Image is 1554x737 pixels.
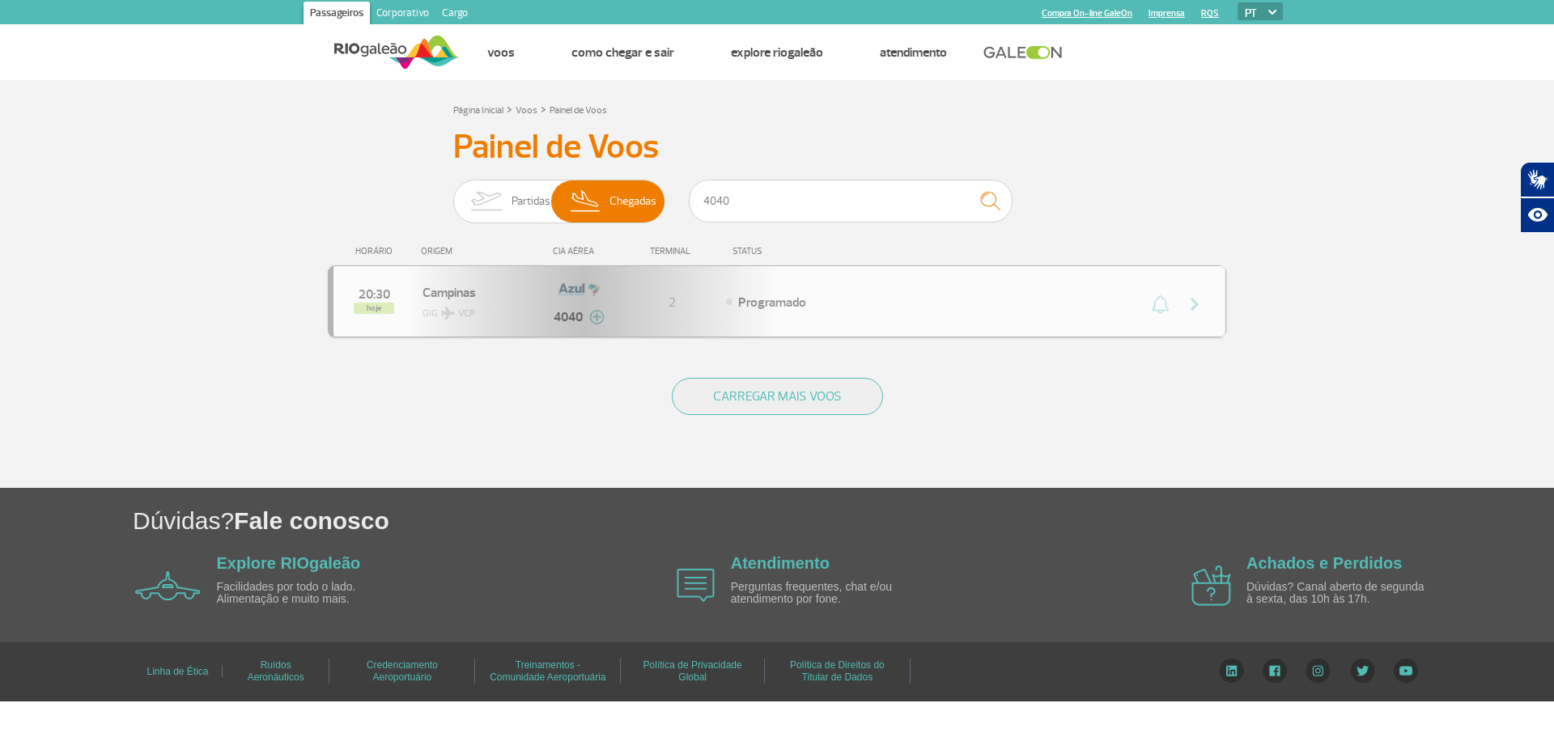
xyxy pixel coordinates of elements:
a: Ruídos Aeronáuticos [248,654,304,688]
a: Passageiros [304,2,370,28]
a: Voos [487,44,515,61]
a: Painel de Voos [550,104,607,116]
img: airplane icon [135,571,201,600]
button: CARREGAR MAIS VOOS [672,378,883,415]
img: slider-embarque [461,180,512,222]
a: Imprensa [1149,8,1185,19]
img: YouTube [1394,659,1418,683]
a: Credenciamento Aeroportuário [367,654,438,688]
a: Explore RIOgaleão [731,44,823,61]
a: Achados e Perdidos [1246,554,1402,572]
img: airplane icon [1191,565,1231,606]
a: Atendimento [880,44,947,61]
img: Instagram [1306,659,1331,683]
a: Política de Direitos do Titular de Dados [790,654,885,688]
a: Compra On-line GaleOn [1042,8,1132,19]
img: Twitter [1350,659,1375,683]
span: Fale conosco [234,507,389,534]
p: Perguntas frequentes, chat e/ou atendimento por fone. [731,581,917,606]
p: Facilidades por todo o lado. Alimentação e muito mais. [217,581,403,606]
a: Linha de Ética [146,660,208,683]
a: Página Inicial [453,104,503,116]
a: Corporativo [370,2,435,28]
button: Abrir recursos assistivos. [1520,197,1554,233]
span: Partidas [512,180,550,222]
h1: Dúvidas? [133,504,1554,537]
img: LinkedIn [1219,659,1244,683]
a: Como chegar e sair [571,44,674,61]
a: > [541,100,546,118]
div: CIA AÉREA [538,246,619,256]
button: Abrir tradutor de língua de sinais. [1520,162,1554,197]
a: Cargo [435,2,474,28]
div: ORIGEM [421,246,539,256]
div: STATUS [724,246,856,256]
a: Treinamentos - Comunidade Aeroportuária [490,654,605,688]
a: > [507,100,512,118]
a: Política de Privacidade Global [643,654,742,688]
p: Dúvidas? Canal aberto de segunda à sexta, das 10h às 17h. [1246,581,1433,606]
a: Explore RIOgaleão [217,554,361,572]
img: Facebook [1263,659,1287,683]
a: RQS [1201,8,1219,19]
a: Voos [516,104,537,116]
input: Voo, cidade ou cia aérea [689,180,1013,222]
div: TERMINAL [619,246,724,256]
h3: Painel de Voos [453,127,1101,167]
a: Atendimento [731,554,830,572]
img: slider-desembarque [562,180,609,222]
img: airplane icon [677,569,715,602]
span: Chegadas [609,180,656,222]
div: HORÁRIO [333,246,421,256]
div: Plugin de acessibilidade da Hand Talk. [1520,162,1554,233]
